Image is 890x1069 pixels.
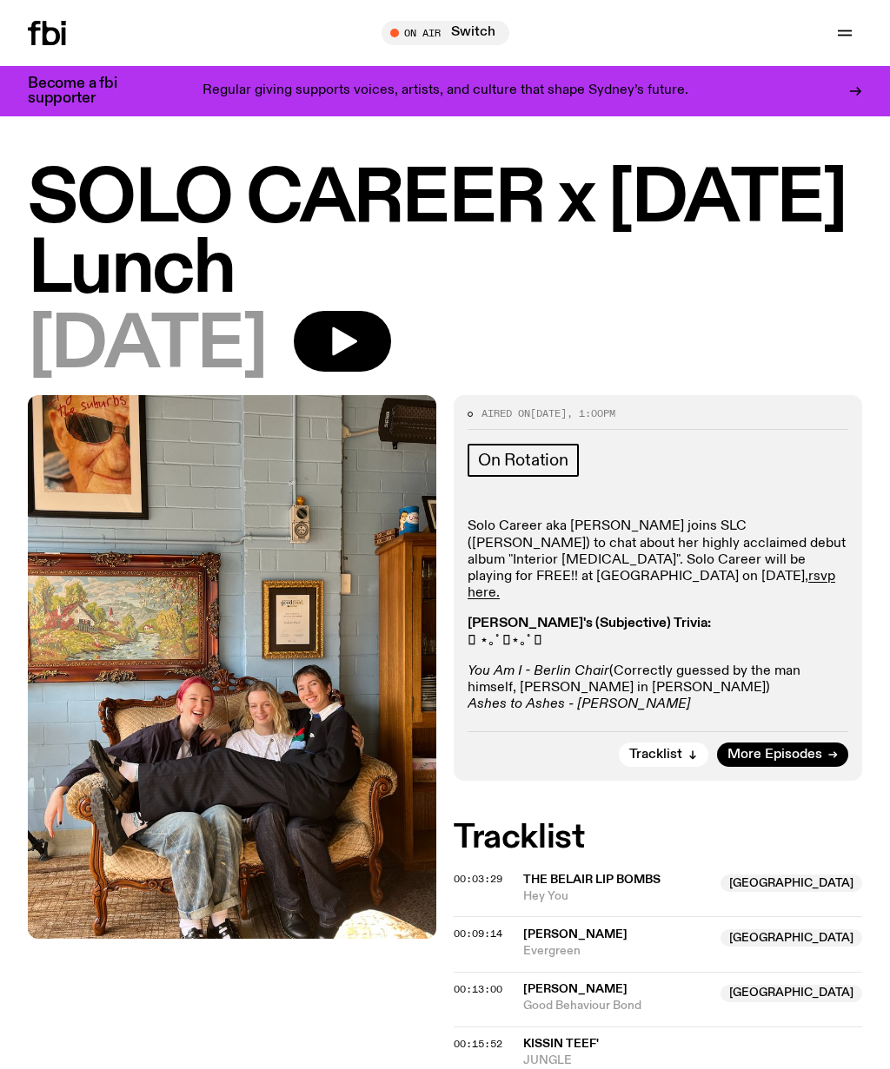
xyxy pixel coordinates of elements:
em: You Am I - Berlin Chair [468,664,609,678]
span: On Rotation [478,451,568,470]
span: 00:15:52 [454,1037,502,1051]
button: 00:15:52 [454,1039,502,1049]
button: 00:13:00 [454,985,502,994]
h2: Tracklist [454,822,862,854]
span: [GEOGRAPHIC_DATA] [721,874,862,892]
a: More Episodes [717,742,848,767]
span: Good Behaviour Bond [523,998,710,1014]
span: [PERSON_NAME] [523,928,628,940]
span: Aired on [482,406,530,420]
h3: Become a fbi supporter [28,76,139,106]
p: 𓇼 ⋆｡˚ 𓆝⋆｡˚ 𓇼 [468,616,848,649]
button: Tracklist [619,742,708,767]
span: Tracklist [629,749,682,762]
h1: SOLO CAREER x [DATE] Lunch [28,165,862,306]
span: [DATE] [28,311,266,381]
button: 00:09:14 [454,929,502,939]
span: [GEOGRAPHIC_DATA] [721,929,862,947]
span: , 1:00pm [567,406,615,420]
button: 00:03:29 [454,874,502,884]
button: On AirSwitch [382,21,509,45]
strong: [PERSON_NAME]'s (Subjective) Trivia: [468,617,711,630]
span: More Episodes [727,749,822,762]
img: solo career 4 slc [28,395,436,939]
a: On Rotation [468,444,579,477]
span: Hey You [523,888,710,905]
span: kissin teef' [523,1038,599,1050]
span: Evergreen [523,943,710,960]
span: JUNGLE [523,1053,862,1069]
p: Regular giving supports voices, artists, and culture that shape Sydney’s future. [203,83,688,99]
span: [DATE] [530,406,567,420]
span: 00:03:29 [454,872,502,886]
span: The Belair Lip Bombs [523,874,661,886]
span: 00:13:00 [454,982,502,996]
p: Solo Career aka [PERSON_NAME] joins SLC ([PERSON_NAME]) to chat about her highly acclaimed debut ... [468,518,848,602]
p: (Correctly guessed by the man himself, [PERSON_NAME] in [PERSON_NAME]) [468,663,848,714]
span: 00:09:14 [454,927,502,940]
span: [GEOGRAPHIC_DATA] [721,985,862,1002]
span: [PERSON_NAME] [523,983,628,995]
em: Ashes to Ashes - [PERSON_NAME] [468,697,690,711]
